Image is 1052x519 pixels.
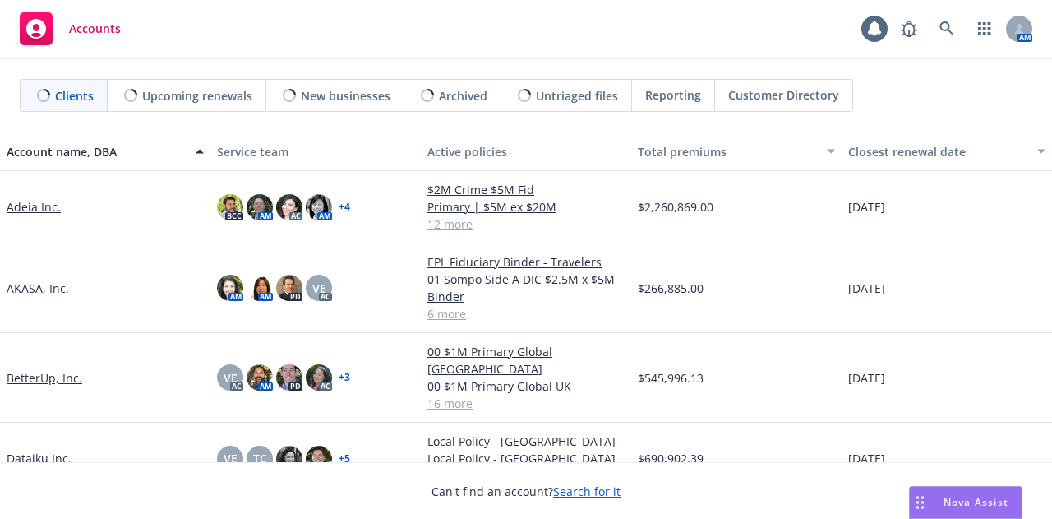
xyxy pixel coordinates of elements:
[427,378,625,395] a: 00 $1M Primary Global UK
[638,369,704,387] span: $545,996.13
[247,364,273,391] img: photo
[306,364,332,391] img: photo
[553,484,621,499] a: Search for it
[427,143,625,160] div: Active policies
[427,343,625,378] a: 00 $1M Primary Global [GEOGRAPHIC_DATA]
[7,198,61,215] a: Adeia Inc.
[339,454,350,464] a: + 5
[645,86,701,104] span: Reporting
[312,280,326,297] span: VE
[142,87,252,104] span: Upcoming renewals
[944,495,1008,509] span: Nova Assist
[968,12,1001,45] a: Switch app
[638,280,704,297] span: $266,885.00
[427,395,625,412] a: 16 more
[13,6,127,52] a: Accounts
[276,446,302,472] img: photo
[439,87,487,104] span: Archived
[427,433,625,450] a: Local Policy - [GEOGRAPHIC_DATA]
[210,132,421,171] button: Service team
[638,450,704,467] span: $690,902.39
[431,483,621,500] span: Can't find an account?
[631,132,842,171] button: Total premiums
[427,181,625,198] a: $2M Crime $5M Fid
[910,487,930,518] div: Drag to move
[339,202,350,212] a: + 4
[427,215,625,233] a: 12 more
[427,271,625,305] a: 01 Sompo Side A DIC $2.5M x $5M Binder
[247,194,273,220] img: photo
[848,450,885,467] span: [DATE]
[247,275,273,301] img: photo
[217,143,414,160] div: Service team
[638,198,713,215] span: $2,260,869.00
[638,143,817,160] div: Total premiums
[848,280,885,297] span: [DATE]
[848,143,1027,160] div: Closest renewal date
[253,450,267,467] span: TC
[306,446,332,472] img: photo
[848,369,885,387] span: [DATE]
[301,87,390,104] span: New businesses
[909,486,1022,519] button: Nova Assist
[728,86,839,104] span: Customer Directory
[893,12,925,45] a: Report a Bug
[217,275,243,301] img: photo
[7,369,82,387] a: BetterUp, Inc.
[69,22,121,35] span: Accounts
[276,364,302,391] img: photo
[339,373,350,382] a: + 3
[536,87,618,104] span: Untriaged files
[427,305,625,322] a: 6 more
[7,280,69,297] a: AKASA, Inc.
[930,12,963,45] a: Search
[427,253,625,271] a: EPL Fiduciary Binder - Travelers
[55,87,94,104] span: Clients
[848,198,885,215] span: [DATE]
[276,194,302,220] img: photo
[217,194,243,220] img: photo
[427,450,625,467] a: Local Policy - [GEOGRAPHIC_DATA]
[224,369,238,387] span: VE
[306,194,332,220] img: photo
[224,450,238,467] span: VE
[276,275,302,301] img: photo
[427,198,625,215] a: Primary | $5M ex $20M
[421,132,631,171] button: Active policies
[7,450,72,467] a: Dataiku Inc.
[842,132,1052,171] button: Closest renewal date
[7,143,186,160] div: Account name, DBA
